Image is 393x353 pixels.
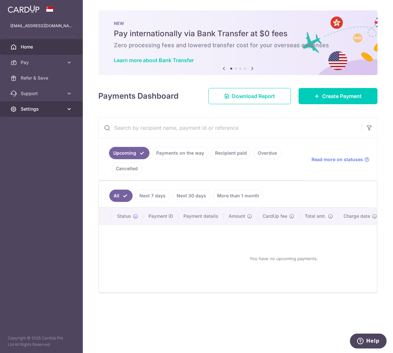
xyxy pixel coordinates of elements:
img: Bank transfer banner [98,10,377,75]
a: Overdue [254,147,281,159]
th: Payment details [178,208,224,225]
a: Read more on statuses [311,156,369,163]
span: Home [21,44,63,50]
span: Total amt. [305,213,326,219]
span: Help [16,5,29,10]
p: NEW [114,21,362,26]
a: Recipient paid [211,147,251,159]
a: More than 1 month [213,190,263,202]
span: Support [21,90,63,97]
h4: Payments Dashboard [98,90,179,102]
iframe: Opens a widget where you can find more information [350,334,387,350]
input: Search by recipient name, payment id or reference [99,117,362,138]
span: Charge date [344,213,370,219]
span: Download Report [232,92,275,100]
a: Payments on the way [152,147,208,159]
th: Payment ID [143,208,178,225]
span: Create Payment [322,92,362,100]
span: CardUp fee [263,213,287,219]
span: Pay [21,59,63,66]
span: Settings [21,106,63,112]
span: Status [117,213,131,219]
a: Next 30 days [172,190,210,202]
img: CardUp [8,5,39,13]
span: Refer & Save [21,75,63,81]
a: Next 7 days [135,190,170,202]
h6: Zero processing fees and lowered transfer cost for your overseas expenses [114,41,362,49]
span: Read more on statuses [311,156,363,163]
a: Download Report [208,88,291,104]
a: All [109,190,133,202]
a: Learn more about Bank Transfer [114,57,194,63]
a: Create Payment [299,88,377,104]
a: Cancelled [112,162,142,175]
span: Amount [229,213,245,219]
a: Upcoming [109,147,149,159]
p: [EMAIL_ADDRESS][DOMAIN_NAME] [10,23,72,29]
h5: Pay internationally via Bank Transfer at $0 fees [114,28,362,39]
